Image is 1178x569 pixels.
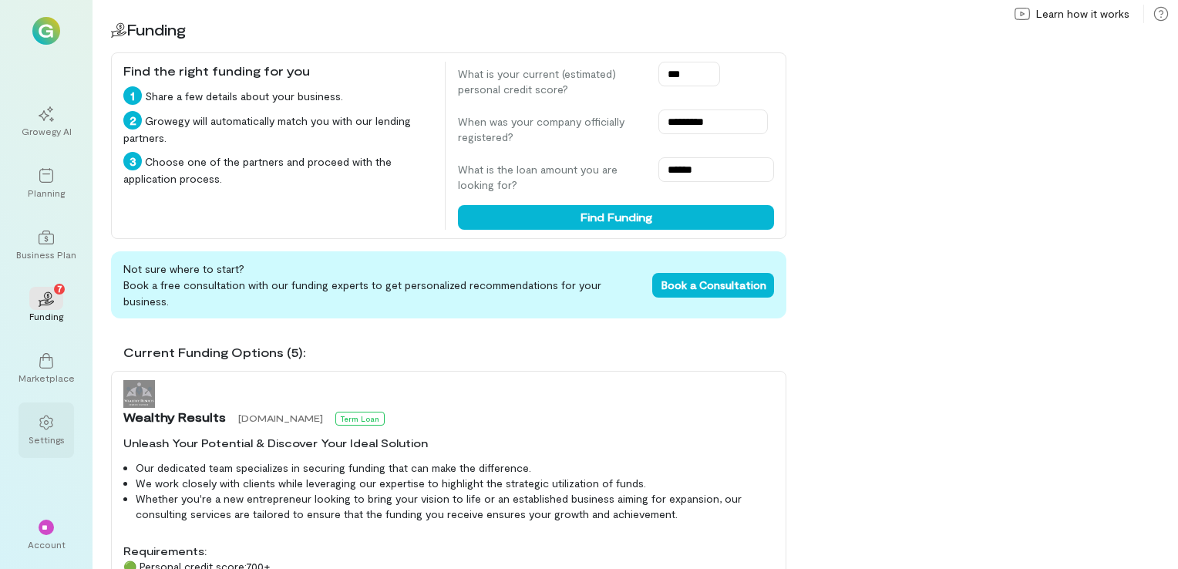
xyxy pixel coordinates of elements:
li: Whether you're a new entrepreneur looking to bring your vision to life or an established business... [136,491,774,522]
div: Funding [29,310,63,322]
span: 7 [57,281,62,295]
div: Settings [29,433,65,446]
div: Marketplace [19,372,75,384]
a: Settings [19,402,74,458]
span: Wealthy Results [123,408,226,426]
a: Funding [19,279,74,335]
div: Account [28,538,66,550]
div: 1 [123,86,142,105]
div: Find the right funding for you [123,62,432,80]
span: [DOMAIN_NAME] [238,412,323,423]
div: 2 [123,111,142,130]
div: Growegy AI [22,125,72,137]
div: Planning [28,187,65,199]
button: Find Funding [458,205,774,230]
div: Share a few details about your business. [123,86,432,105]
span: Funding [126,20,186,39]
img: Wealthy Results [123,380,155,408]
div: Choose one of the partners and proceed with the application process. [123,152,432,187]
div: Term Loan [335,412,385,426]
label: When was your company officially registered? [458,114,643,145]
label: What is your current (estimated) personal credit score? [458,66,643,97]
a: Growegy AI [19,94,74,150]
span: Learn how it works [1036,6,1129,22]
a: Planning [19,156,74,211]
a: Marketplace [19,341,74,396]
div: Not sure where to start? Book a free consultation with our funding experts to get personalized re... [111,251,786,318]
div: Business Plan [16,248,76,261]
li: We work closely with clients while leveraging our expertise to highlight the strategic utilizatio... [136,476,774,491]
span: Book a Consultation [661,278,766,291]
li: Our dedicated team specializes in securing funding that can make the difference. [136,460,774,476]
a: Business Plan [19,217,74,273]
label: What is the loan amount you are looking for? [458,162,643,193]
button: Book a Consultation [652,273,774,298]
div: Growegy will automatically match you with our lending partners. [123,111,432,146]
div: Requirements: [123,544,774,559]
div: Current Funding Options (5): [123,343,786,362]
div: Unleash Your Potential & Discover Your Ideal Solution [123,436,774,451]
div: 3 [123,152,142,170]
